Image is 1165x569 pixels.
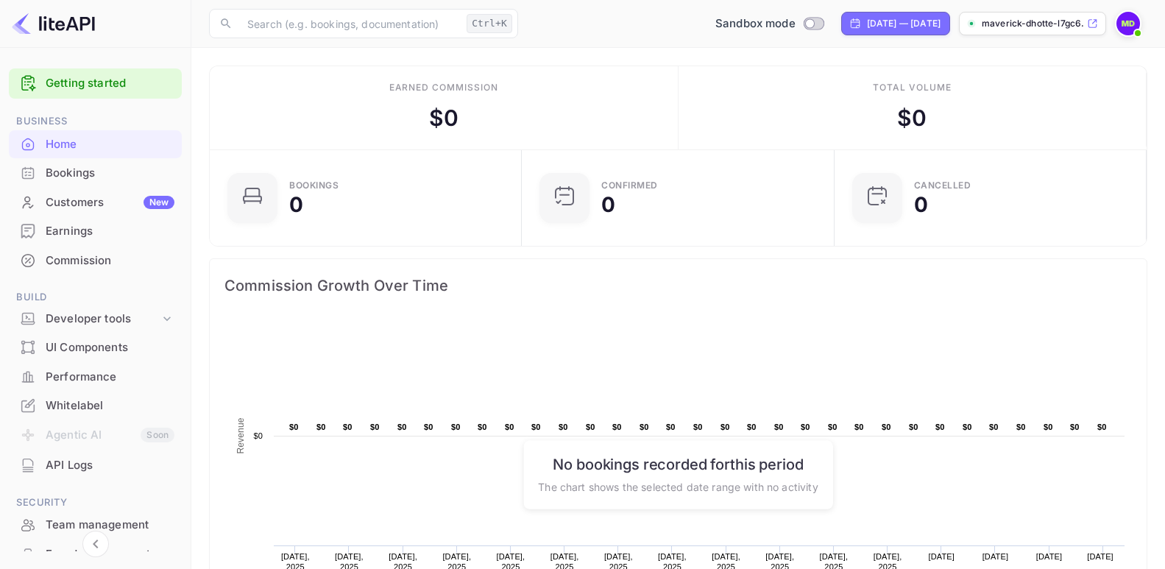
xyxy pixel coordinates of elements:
[9,333,182,361] a: UI Components
[9,511,182,540] div: Team management
[9,130,182,158] a: Home
[46,194,174,211] div: Customers
[982,552,1009,561] text: [DATE]
[144,196,174,209] div: New
[9,188,182,216] a: CustomersNew
[882,423,891,431] text: $0
[46,75,174,92] a: Getting started
[316,423,326,431] text: $0
[12,12,95,35] img: LiteAPI logo
[909,423,918,431] text: $0
[46,223,174,240] div: Earnings
[9,451,182,478] a: API Logs
[1087,552,1113,561] text: [DATE]
[9,451,182,480] div: API Logs
[774,423,784,431] text: $0
[640,423,649,431] text: $0
[478,423,487,431] text: $0
[720,423,730,431] text: $0
[747,423,757,431] text: $0
[693,423,703,431] text: $0
[841,12,950,35] div: Click to change the date range period
[370,423,380,431] text: $0
[9,511,182,538] a: Team management
[9,392,182,419] a: Whitelabel
[9,247,182,274] a: Commission
[982,17,1084,30] p: maverick-dhotte-l7gc6....
[236,417,246,453] text: Revenue
[612,423,622,431] text: $0
[989,423,999,431] text: $0
[9,306,182,332] div: Developer tools
[9,363,182,390] a: Performance
[538,455,818,473] h6: No bookings recorded for this period
[9,159,182,186] a: Bookings
[531,423,541,431] text: $0
[963,423,972,431] text: $0
[46,397,174,414] div: Whitelabel
[1116,12,1140,35] img: Maverick Dhotte
[601,194,615,215] div: 0
[9,217,182,246] div: Earnings
[586,423,595,431] text: $0
[9,217,182,244] a: Earnings
[46,339,174,356] div: UI Components
[9,188,182,217] div: CustomersNew
[1036,552,1063,561] text: [DATE]
[343,423,353,431] text: $0
[46,457,174,474] div: API Logs
[9,113,182,130] span: Business
[914,181,971,190] div: CANCELLED
[253,431,263,440] text: $0
[9,495,182,511] span: Security
[538,478,818,494] p: The chart shows the selected date range with no activity
[9,68,182,99] div: Getting started
[9,363,182,392] div: Performance
[1016,423,1026,431] text: $0
[289,194,303,215] div: 0
[1070,423,1080,431] text: $0
[873,81,952,94] div: Total volume
[928,552,955,561] text: [DATE]
[82,531,109,557] button: Collapse navigation
[9,247,182,275] div: Commission
[9,289,182,305] span: Build
[46,165,174,182] div: Bookings
[9,333,182,362] div: UI Components
[715,15,796,32] span: Sandbox mode
[451,423,461,431] text: $0
[46,136,174,153] div: Home
[601,181,658,190] div: Confirmed
[1097,423,1107,431] text: $0
[289,423,299,431] text: $0
[828,423,838,431] text: $0
[1044,423,1053,431] text: $0
[46,369,174,386] div: Performance
[429,102,458,135] div: $ 0
[397,423,407,431] text: $0
[709,15,829,32] div: Switch to Production mode
[854,423,864,431] text: $0
[224,274,1132,297] span: Commission Growth Over Time
[505,423,514,431] text: $0
[9,540,182,568] a: Fraud management
[424,423,433,431] text: $0
[914,194,928,215] div: 0
[46,546,174,563] div: Fraud management
[666,423,676,431] text: $0
[801,423,810,431] text: $0
[238,9,461,38] input: Search (e.g. bookings, documentation)
[9,130,182,159] div: Home
[46,311,160,328] div: Developer tools
[9,159,182,188] div: Bookings
[46,252,174,269] div: Commission
[897,102,927,135] div: $ 0
[9,392,182,420] div: Whitelabel
[867,17,941,30] div: [DATE] — [DATE]
[46,517,174,534] div: Team management
[289,181,339,190] div: Bookings
[935,423,945,431] text: $0
[467,14,512,33] div: Ctrl+K
[559,423,568,431] text: $0
[389,81,498,94] div: Earned commission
